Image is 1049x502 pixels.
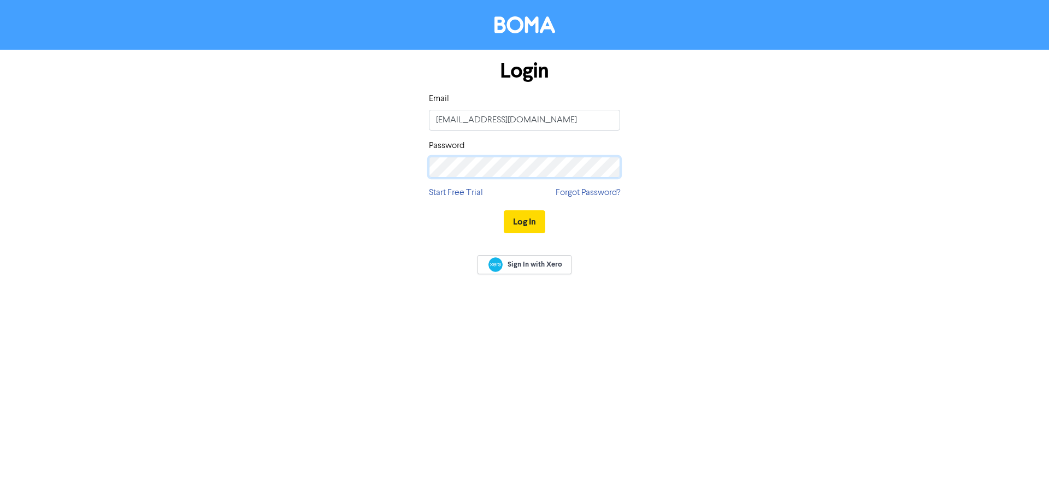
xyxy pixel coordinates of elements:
[508,259,562,269] span: Sign In with Xero
[478,255,571,274] a: Sign In with Xero
[429,139,464,152] label: Password
[429,92,449,105] label: Email
[488,257,503,272] img: Xero logo
[556,186,620,199] a: Forgot Password?
[994,450,1049,502] iframe: Chat Widget
[429,186,483,199] a: Start Free Trial
[494,16,555,33] img: BOMA Logo
[504,210,545,233] button: Log In
[429,58,620,84] h1: Login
